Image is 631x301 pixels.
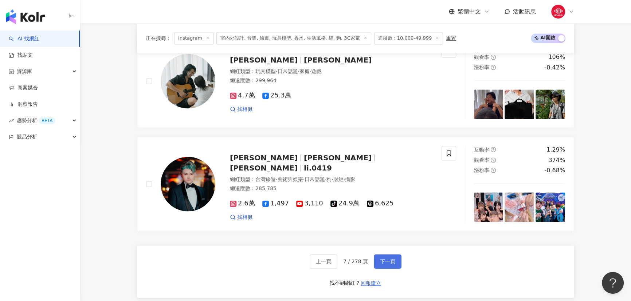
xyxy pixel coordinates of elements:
span: · [325,176,326,182]
span: 24.9萬 [330,200,360,207]
span: rise [9,118,14,123]
span: 室內外設計, 音樂, 繪畫, 玩具模型, 香水, 生活風格, 貓, 狗, 3C家電 [216,32,371,44]
a: KOL Avatar[PERSON_NAME][PERSON_NAME]網紅類型：玩具模型·日常話題·家庭·遊戲總追蹤數：299,9644.7萬25.3萬找相似互動率question-circl... [137,34,574,128]
span: 2.6萬 [230,200,255,207]
div: 找不到網紅？ [330,280,360,287]
span: question-circle [491,168,496,173]
div: -0.68% [544,166,565,174]
span: · [298,68,299,74]
span: 家庭 [299,68,310,74]
span: · [344,176,345,182]
span: 台灣旅遊 [255,176,276,182]
span: 資源庫 [17,63,32,80]
span: 遊戲 [311,68,321,74]
div: 網紅類型 ： [230,176,433,183]
img: KOL Avatar [161,157,215,211]
span: 日常話題 [305,176,325,182]
span: 漲粉率 [474,64,489,70]
span: 1,497 [262,200,289,207]
span: [PERSON_NAME] [230,56,298,64]
div: BETA [39,117,55,124]
span: [PERSON_NAME] [230,164,298,172]
span: li.0419 [304,164,332,172]
span: 漲粉率 [474,167,489,173]
span: 觀看率 [474,54,489,60]
span: 財經 [333,176,344,182]
img: post-image [536,89,565,119]
img: post-image [536,192,565,222]
iframe: Help Scout Beacon - Open [602,272,624,294]
div: 總追蹤數 ： 285,785 [230,185,433,192]
span: 7 / 278 頁 [343,258,368,264]
span: 回報建立 [361,280,381,286]
span: 找相似 [237,214,252,221]
span: 活動訊息 [513,8,536,15]
span: 正在搜尋 ： [146,35,171,41]
div: 重置 [446,35,456,41]
span: 上一頁 [316,258,331,264]
span: 3,110 [296,200,323,207]
span: [PERSON_NAME] [304,153,372,162]
span: 狗 [326,176,332,182]
span: question-circle [491,147,496,152]
a: KOL Avatar[PERSON_NAME][PERSON_NAME][PERSON_NAME]li.0419網紅類型：台灣旅遊·藝術與娛樂·日常話題·狗·財經·攝影總追蹤數：285,7852... [137,137,574,231]
span: Instagram [174,32,213,44]
span: 觀看率 [474,157,489,163]
span: · [310,68,311,74]
img: logo [6,9,45,24]
span: 4.7萬 [230,92,255,99]
a: 洞察報告 [9,101,38,108]
button: 上一頁 [310,254,337,269]
span: 攝影 [345,176,355,182]
span: 繁體中文 [458,8,481,16]
span: 找相似 [237,106,252,113]
button: 回報建立 [360,277,381,289]
button: 下一頁 [374,254,401,269]
span: [PERSON_NAME] [230,153,298,162]
span: question-circle [491,55,496,60]
a: searchAI 找網紅 [9,35,39,43]
span: · [332,176,333,182]
div: 網紅類型 ： [230,68,433,75]
span: 藝術與娛樂 [277,176,303,182]
span: 趨勢分析 [17,112,55,129]
span: 25.3萬 [262,92,291,99]
div: 374% [548,156,565,164]
a: 商案媒合 [9,84,38,92]
span: 互動率 [474,147,489,153]
span: 日常話題 [277,68,298,74]
a: 找相似 [230,214,252,221]
span: question-circle [491,157,496,162]
span: · [303,176,304,182]
img: post-image [474,192,503,222]
span: · [276,176,277,182]
span: 6,625 [367,200,394,207]
img: KOL Avatar [161,54,215,108]
div: 1.29% [546,146,565,154]
div: 106% [548,53,565,61]
img: post-image [505,89,534,119]
img: post-image [505,192,534,222]
div: 總追蹤數 ： 299,964 [230,77,433,84]
span: 追蹤數：10,000-49,999 [374,32,443,44]
span: 玩具模型 [255,68,276,74]
a: 找貼文 [9,52,33,59]
img: GD.jpg [551,5,565,19]
span: question-circle [491,65,496,70]
span: 競品分析 [17,129,37,145]
span: 下一頁 [380,258,395,264]
img: post-image [474,89,503,119]
a: 找相似 [230,106,252,113]
div: -0.42% [544,64,565,72]
span: · [276,68,277,74]
span: [PERSON_NAME] [304,56,372,64]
